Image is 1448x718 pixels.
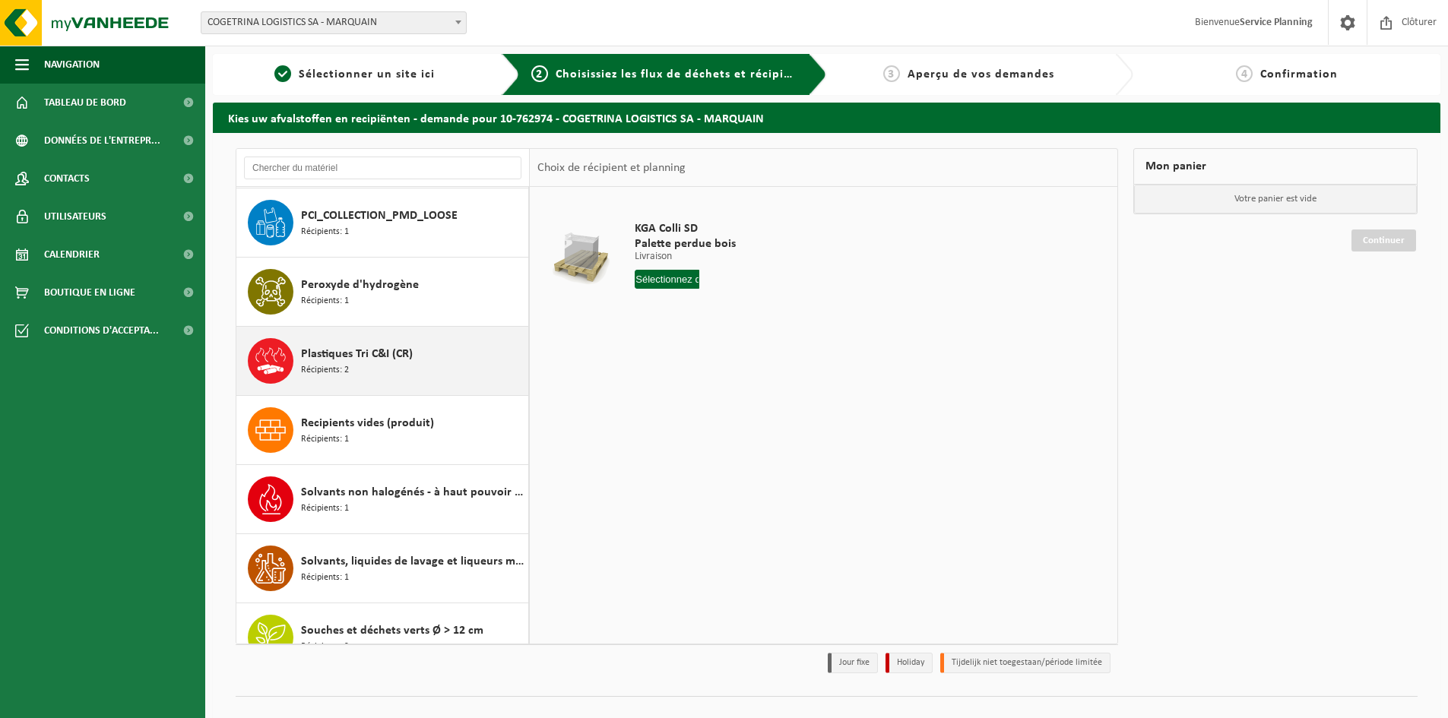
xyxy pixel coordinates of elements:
[301,483,524,501] span: Solvants non halogénés - à haut pouvoir calorifique en petits emballages (<200L)
[236,396,529,465] button: Recipients vides (produit) Récipients: 1
[301,552,524,571] span: Solvants, liquides de lavage et liqueurs mères organiques halogénés, toxique
[301,432,349,447] span: Récipients: 1
[301,345,413,363] span: Plastiques Tri C&I (CR)
[44,84,126,122] span: Tableau de bord
[530,149,693,187] div: Choix de récipient et planning
[301,363,349,378] span: Récipients: 2
[236,188,529,258] button: PCI_COLLECTION_PMD_LOOSE Récipients: 1
[236,465,529,534] button: Solvants non halogénés - à haut pouvoir calorifique en petits emballages (<200L) Récipients: 1
[44,46,100,84] span: Navigation
[44,274,135,312] span: Boutique en ligne
[886,653,933,673] li: Holiday
[1351,229,1416,251] a: Continuer
[1260,68,1338,81] span: Confirmation
[301,225,349,239] span: Récipients: 1
[301,294,349,308] span: Récipients: 1
[531,65,548,82] span: 2
[301,414,434,432] span: Recipients vides (produit)
[44,160,90,198] span: Contacts
[301,501,349,516] span: Récipients: 1
[301,571,349,585] span: Récipients: 1
[828,653,878,673] li: Jour fixe
[236,327,529,396] button: Plastiques Tri C&I (CR) Récipients: 2
[635,270,699,289] input: Sélectionnez date
[1134,185,1417,214] p: Votre panier est vide
[236,258,529,327] button: Peroxyde d'hydrogène Récipients: 1
[299,68,435,81] span: Sélectionner un site ici
[44,198,106,236] span: Utilisateurs
[1236,65,1253,82] span: 4
[883,65,900,82] span: 3
[201,11,467,34] span: COGETRINA LOGISTICS SA - MARQUAIN
[44,236,100,274] span: Calendrier
[213,103,1440,132] h2: Kies uw afvalstoffen en recipiënten - demande pour 10-762974 - COGETRINA LOGISTICS SA - MARQUAIN
[201,12,466,33] span: COGETRINA LOGISTICS SA - MARQUAIN
[44,312,159,350] span: Conditions d'accepta...
[556,68,809,81] span: Choisissiez les flux de déchets et récipients
[908,68,1054,81] span: Aperçu de vos demandes
[635,251,764,262] p: Livraison
[236,603,529,672] button: Souches et déchets verts Ø > 12 cm Récipients: 2
[1240,17,1313,28] strong: Service Planning
[44,122,160,160] span: Données de l'entrepr...
[301,640,349,654] span: Récipients: 2
[244,157,521,179] input: Chercher du matériel
[220,65,490,84] a: 1Sélectionner un site ici
[236,534,529,603] button: Solvants, liquides de lavage et liqueurs mères organiques halogénés, toxique Récipients: 1
[635,221,764,236] span: KGA Colli SD
[301,207,458,225] span: PCI_COLLECTION_PMD_LOOSE
[301,276,419,294] span: Peroxyde d'hydrogène
[274,65,291,82] span: 1
[635,236,764,251] span: Palette perdue bois
[1133,148,1418,185] div: Mon panier
[940,653,1111,673] li: Tijdelijk niet toegestaan/période limitée
[301,622,483,640] span: Souches et déchets verts Ø > 12 cm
